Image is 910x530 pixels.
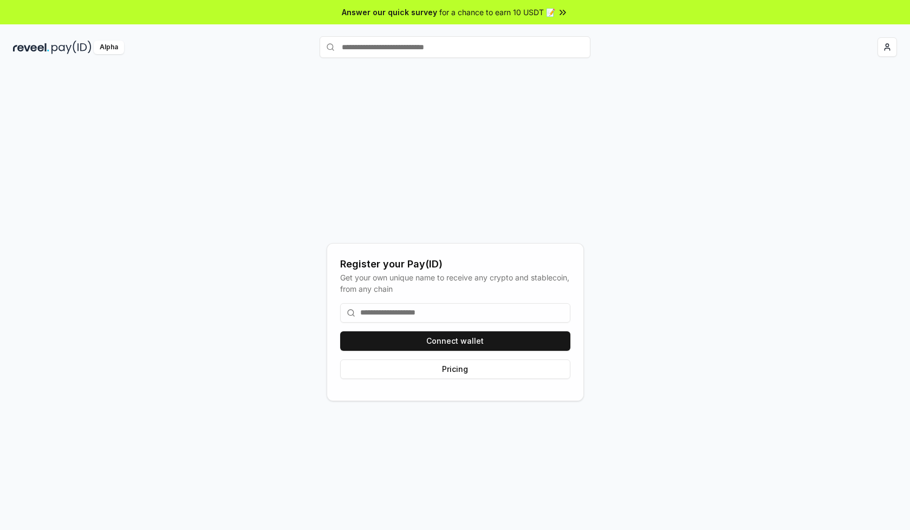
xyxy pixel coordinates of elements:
[342,6,437,18] span: Answer our quick survey
[13,41,49,54] img: reveel_dark
[340,257,570,272] div: Register your Pay(ID)
[340,359,570,379] button: Pricing
[94,41,124,54] div: Alpha
[340,272,570,295] div: Get your own unique name to receive any crypto and stablecoin, from any chain
[439,6,555,18] span: for a chance to earn 10 USDT 📝
[51,41,92,54] img: pay_id
[340,331,570,351] button: Connect wallet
